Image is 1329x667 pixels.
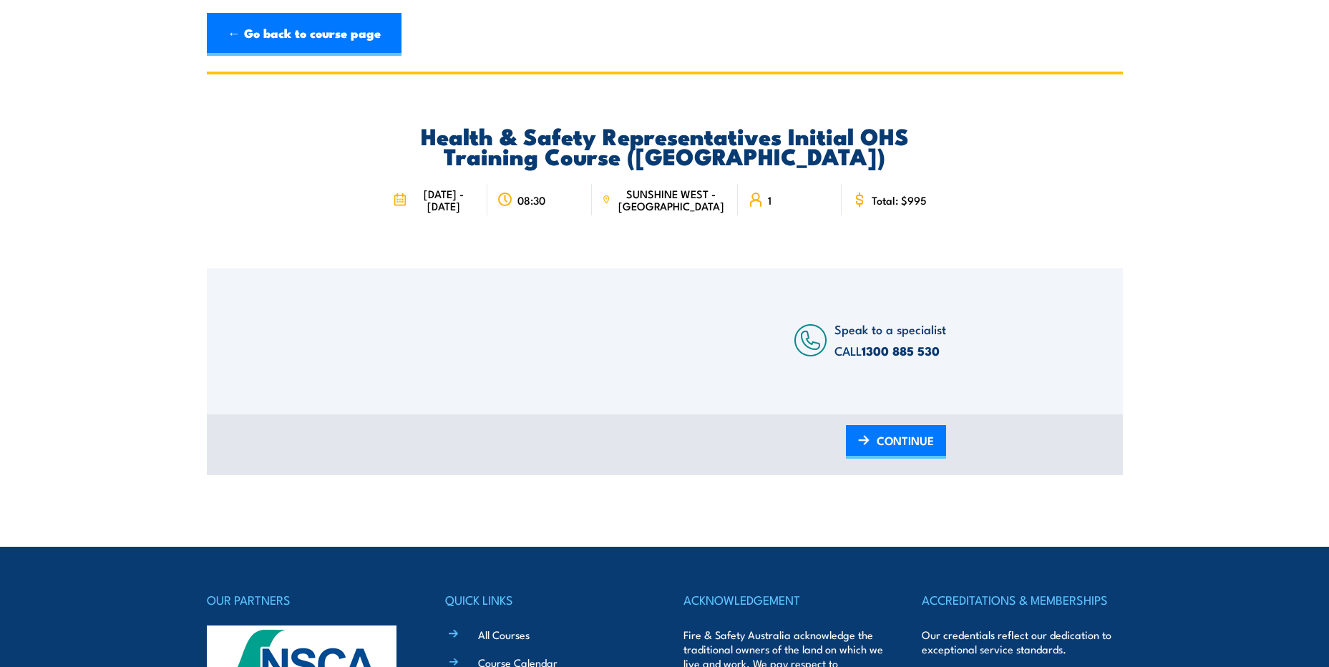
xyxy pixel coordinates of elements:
h2: Health & Safety Representatives Initial OHS Training Course ([GEOGRAPHIC_DATA]) [383,125,946,165]
p: Our credentials reflect our dedication to exceptional service standards. [922,628,1122,656]
span: [DATE] - [DATE] [411,188,477,212]
span: Speak to a specialist CALL [834,320,946,359]
a: ← Go back to course page [207,13,401,56]
h4: QUICK LINKS [445,590,646,610]
h4: OUR PARTNERS [207,590,407,610]
a: 1300 885 530 [862,341,940,360]
span: 08:30 [517,194,545,206]
a: All Courses [478,627,530,642]
span: CONTINUE [877,422,934,459]
h4: ACCREDITATIONS & MEMBERSHIPS [922,590,1122,610]
span: Total: $995 [872,194,927,206]
a: CONTINUE [846,425,946,459]
span: 1 [768,194,771,206]
span: SUNSHINE WEST - [GEOGRAPHIC_DATA] [615,188,727,212]
h4: ACKNOWLEDGEMENT [683,590,884,610]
